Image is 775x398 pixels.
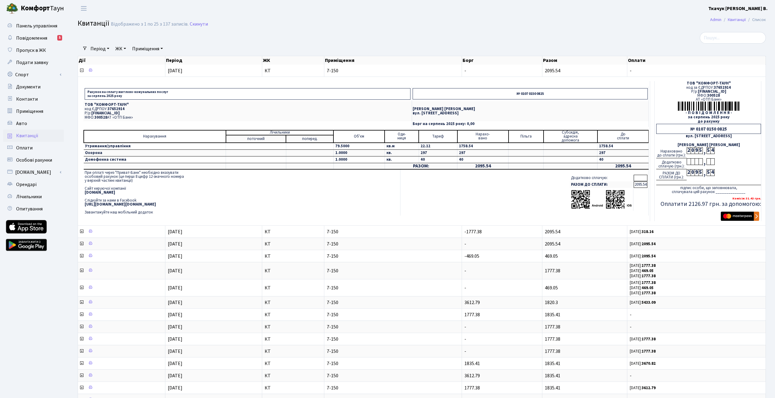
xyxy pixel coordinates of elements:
span: [DATE] [168,67,182,74]
span: - [630,373,763,378]
a: Орендарі [3,178,64,191]
th: Оплати [627,56,766,65]
td: 1758.54 [457,143,509,150]
td: Утримання/управління [84,143,226,150]
span: - [630,312,763,317]
span: - [464,285,466,291]
p: Рахунок на сплату житлово-комунальних послуг за серпень 2025 року [85,88,410,100]
div: 2 [687,147,691,154]
td: Лічильники [226,130,334,135]
div: РАЗОМ ДО СПЛАТИ (грн.): [656,169,687,180]
a: Документи [3,81,64,93]
div: - П О В І Д О М Л Е Н Н Я - [656,111,761,115]
span: 37652914 [714,85,731,90]
b: 2095.54 [642,241,656,247]
b: 469.05 [642,268,653,274]
p: МФО: АТ «ОТП Банк» [85,116,410,120]
td: кв. [385,156,419,163]
small: [DATE]: [630,263,656,268]
b: Комісія: 31.43 грн. [732,196,761,201]
small: [DATE]: [630,229,653,235]
span: - [630,68,763,73]
span: 7-150 [327,268,460,273]
span: 300528 [94,115,107,120]
div: 5 [699,147,703,154]
td: 297 [597,149,649,156]
div: 5 [57,35,62,41]
b: 3670.82 [642,361,656,366]
td: 40 [419,156,457,163]
td: Пільга [509,130,544,143]
span: Квитанції [16,132,38,139]
small: [DATE]: [630,349,656,354]
span: [DATE] [168,385,182,391]
div: Р/р: [656,90,761,94]
td: 1758.54 [597,143,649,150]
p: Р/р: [85,111,410,115]
div: 5 [706,147,710,154]
span: КТ [265,68,322,73]
td: 79.5000 [333,143,385,150]
span: 1835.41 [545,360,560,367]
span: Особові рахунки [16,157,52,163]
a: Особові рахунки [3,154,64,166]
div: ТОВ "КОМФОРТ-ТАУН" [656,81,761,85]
div: 0 [691,147,695,154]
li: Список [746,16,766,23]
span: Оплати [16,145,33,151]
span: 7-150 [327,385,460,390]
small: [DATE]: [630,241,656,247]
span: Панель управління [16,23,57,29]
span: 1777.38 [545,336,560,342]
th: Разом [542,56,627,65]
div: підпис особи, що заповнювала, сплачувала цей рахунок ______________ [656,185,761,194]
div: до рахунку [656,120,761,124]
b: 318.16 [642,229,653,235]
th: Період [165,56,262,65]
th: Дії [78,56,165,65]
td: поточний [226,135,286,143]
span: КТ [265,361,322,366]
div: , [703,147,706,154]
span: КТ [265,254,322,259]
span: 1835.41 [545,385,560,391]
td: Охорона [84,149,226,156]
span: 7-150 [327,68,460,73]
h5: Оплатити 2126.97 грн. за допомогою: [656,200,761,208]
div: вул. [STREET_ADDRESS] [656,134,761,138]
a: Авто [3,117,64,130]
div: за серпень 2025 року [656,115,761,119]
span: КТ [265,349,322,354]
span: 7-150 [327,361,460,366]
td: 297 [419,149,457,156]
span: [DATE] [168,324,182,330]
span: Авто [16,120,27,127]
a: Приміщення [3,105,64,117]
p: код ЄДРПОУ: [85,107,410,111]
small: [DATE]: [630,290,656,296]
img: apps-qrcodes.png [571,189,632,209]
small: [DATE]: [630,300,656,305]
a: Скинути [190,21,208,27]
a: Приміщення [130,44,165,54]
td: 1.0000 [333,156,385,163]
a: Подати заявку [3,56,64,69]
b: 1777.38 [642,273,656,279]
small: [DATE]: [630,385,656,391]
input: Пошук... [700,32,766,44]
td: кв.м [385,143,419,150]
span: КТ [265,229,322,234]
span: 7-150 [327,254,460,259]
td: 22.12 [419,143,457,150]
a: Панель управління [3,20,64,32]
span: 1777.38 [464,311,480,318]
span: 1777.38 [464,385,480,391]
td: РАЗОМ ДО СПЛАТИ: [570,181,633,188]
span: 7-150 [327,373,460,378]
td: Нарахування [84,130,226,143]
span: 2095.54 [545,228,560,235]
span: [DATE] [168,267,182,274]
span: [DATE] [168,311,182,318]
span: 1835.41 [464,360,480,367]
span: -469.05 [464,253,479,260]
